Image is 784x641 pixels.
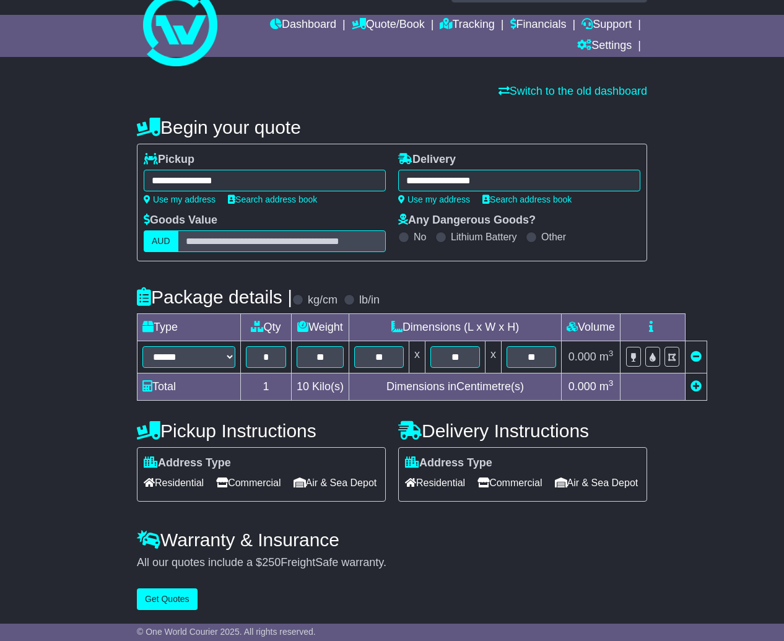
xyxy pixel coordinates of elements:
[541,231,566,243] label: Other
[398,214,536,227] label: Any Dangerous Goods?
[292,314,349,341] td: Weight
[137,556,647,570] div: All our quotes include a $ FreightSafe warranty.
[405,473,465,492] span: Residential
[568,380,596,393] span: 0.000
[144,456,231,470] label: Address Type
[294,473,377,492] span: Air & Sea Depot
[568,351,596,363] span: 0.000
[144,214,217,227] label: Goods Value
[144,230,178,252] label: AUD
[409,341,425,373] td: x
[241,373,292,401] td: 1
[609,378,614,388] sup: 3
[577,36,632,57] a: Settings
[562,314,621,341] td: Volume
[690,380,702,393] a: Add new item
[137,287,292,307] h4: Package details |
[482,194,572,204] a: Search address book
[609,349,614,358] sup: 3
[144,153,194,167] label: Pickup
[414,231,426,243] label: No
[137,314,241,341] td: Type
[451,231,517,243] label: Lithium Battery
[349,314,562,341] td: Dimensions (L x W x H)
[555,473,638,492] span: Air & Sea Depot
[144,194,216,204] a: Use my address
[137,373,241,401] td: Total
[137,588,198,610] button: Get Quotes
[137,627,316,637] span: © One World Courier 2025. All rights reserved.
[510,15,567,36] a: Financials
[440,15,494,36] a: Tracking
[398,421,647,441] h4: Delivery Instructions
[359,294,380,307] label: lb/in
[241,314,292,341] td: Qty
[486,341,502,373] td: x
[581,15,632,36] a: Support
[292,373,349,401] td: Kilo(s)
[398,153,456,167] label: Delivery
[262,556,281,569] span: 250
[349,373,562,401] td: Dimensions in Centimetre(s)
[599,380,614,393] span: m
[137,421,386,441] h4: Pickup Instructions
[690,351,702,363] a: Remove this item
[352,15,425,36] a: Quote/Book
[297,380,309,393] span: 10
[477,473,542,492] span: Commercial
[405,456,492,470] label: Address Type
[137,530,647,550] h4: Warranty & Insurance
[144,473,204,492] span: Residential
[270,15,336,36] a: Dashboard
[499,85,647,97] a: Switch to the old dashboard
[216,473,281,492] span: Commercial
[137,117,647,137] h4: Begin your quote
[599,351,614,363] span: m
[228,194,317,204] a: Search address book
[308,294,338,307] label: kg/cm
[398,194,470,204] a: Use my address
